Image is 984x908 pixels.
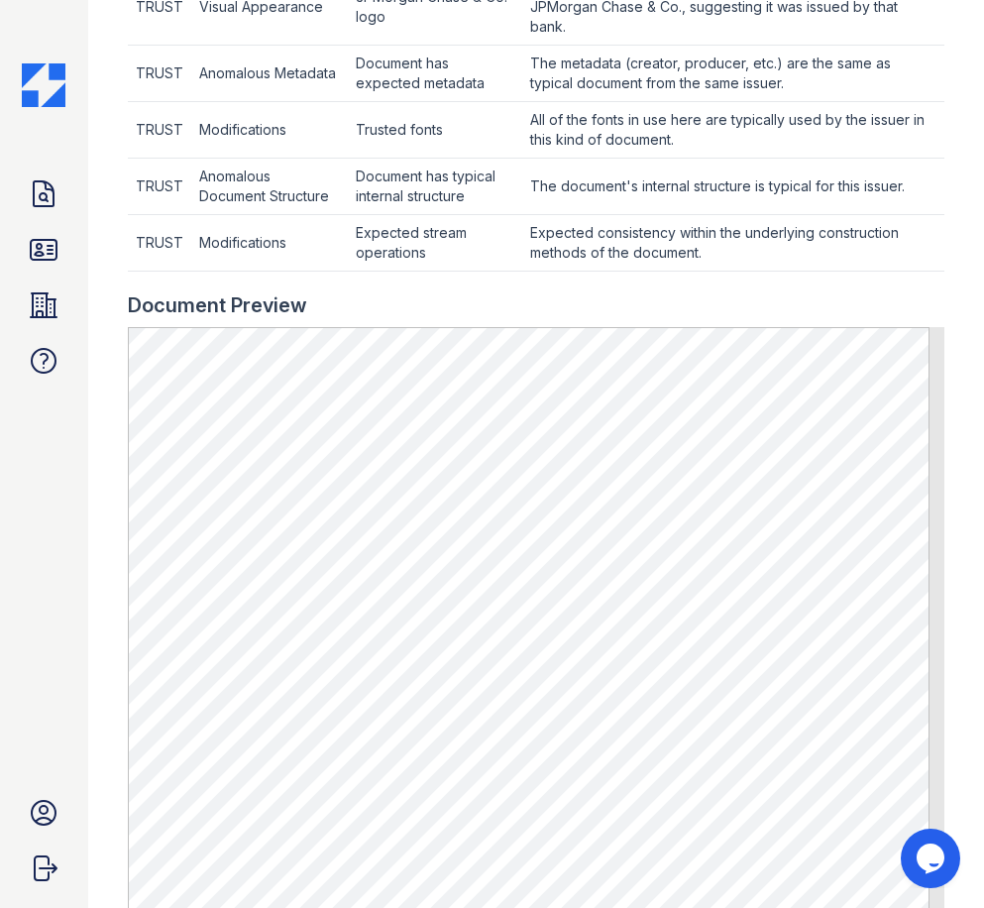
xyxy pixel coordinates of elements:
td: Anomalous Metadata [191,46,348,102]
div: Document Preview [128,291,307,319]
td: Document has typical internal structure [348,159,522,215]
td: Modifications [191,102,348,159]
td: Expected stream operations [348,215,522,272]
td: TRUST [128,215,191,272]
img: CE_Icon_Blue-c292c112584629df590d857e76928e9f676e5b41ef8f769ba2f05ee15b207248.png [22,63,65,107]
td: Anomalous Document Structure [191,159,348,215]
td: TRUST [128,46,191,102]
td: Trusted fonts [348,102,522,159]
td: The document's internal structure is typical for this issuer. [522,159,944,215]
td: Expected consistency within the underlying construction methods of the document. [522,215,944,272]
iframe: chat widget [901,829,964,888]
td: TRUST [128,159,191,215]
td: TRUST [128,102,191,159]
td: Modifications [191,215,348,272]
td: Document has expected metadata [348,46,522,102]
td: All of the fonts in use here are typically used by the issuer in this kind of document. [522,102,944,159]
td: The metadata (creator, producer, etc.) are the same as typical document from the same issuer. [522,46,944,102]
